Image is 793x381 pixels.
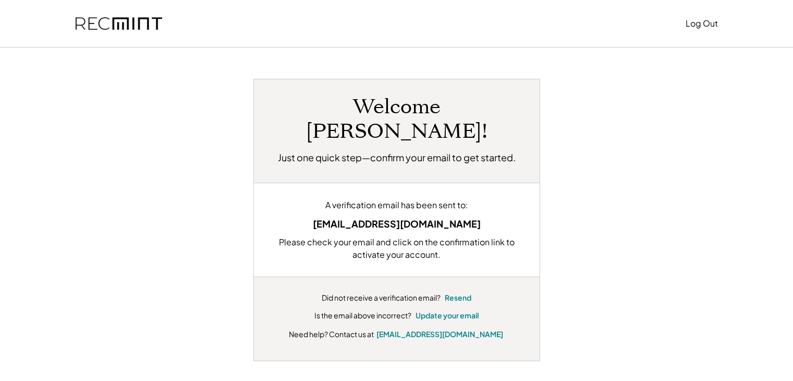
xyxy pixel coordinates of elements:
[376,329,503,339] a: [EMAIL_ADDRESS][DOMAIN_NAME]
[686,13,718,34] button: Log Out
[270,217,524,231] div: [EMAIL_ADDRESS][DOMAIN_NAME]
[322,293,441,303] div: Did not receive a verification email?
[270,199,524,211] div: A verification email has been sent to:
[278,150,516,164] h2: Just one quick step—confirm your email to get started.
[270,95,524,144] h1: Welcome [PERSON_NAME]!
[416,311,479,321] button: Update your email
[270,236,524,261] div: Please check your email and click on the confirmation link to activate your account.
[445,293,471,303] button: Resend
[289,329,374,340] div: Need help? Contact us at
[76,17,162,30] img: recmint-logotype%403x.png
[314,311,411,321] div: Is the email above incorrect?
